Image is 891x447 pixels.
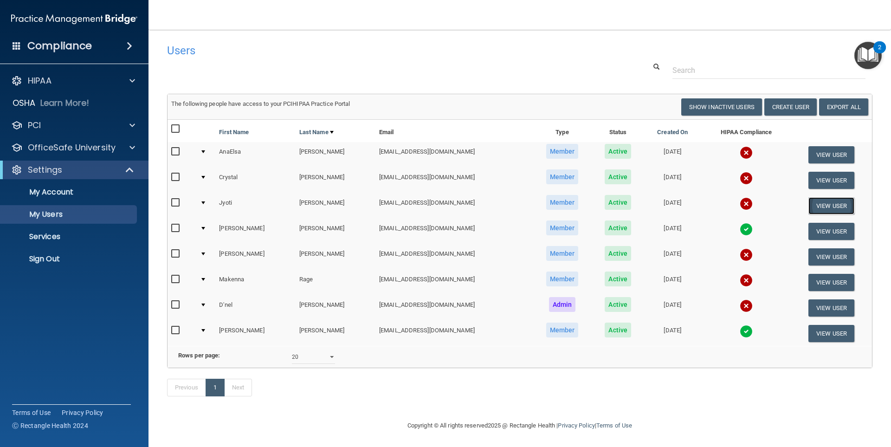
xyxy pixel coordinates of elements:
[605,169,631,184] span: Active
[28,75,52,86] p: HIPAA
[546,195,579,210] span: Member
[6,188,133,197] p: My Account
[375,321,532,346] td: [EMAIL_ADDRESS][DOMAIN_NAME]
[171,100,350,107] span: The following people have access to your PCIHIPAA Practice Portal
[296,193,375,219] td: [PERSON_NAME]
[296,321,375,346] td: [PERSON_NAME]
[224,379,252,396] a: Next
[27,39,92,52] h4: Compliance
[657,127,688,138] a: Created On
[605,246,631,261] span: Active
[546,246,579,261] span: Member
[299,127,334,138] a: Last Name
[28,142,116,153] p: OfficeSafe University
[296,295,375,321] td: [PERSON_NAME]
[375,270,532,295] td: [EMAIL_ADDRESS][DOMAIN_NAME]
[215,295,295,321] td: D'nel
[558,422,594,429] a: Privacy Policy
[296,219,375,244] td: [PERSON_NAME]
[605,323,631,337] span: Active
[819,98,868,116] a: Export All
[681,98,762,116] button: Show Inactive Users
[644,193,702,219] td: [DATE]
[296,244,375,270] td: [PERSON_NAME]
[11,120,135,131] a: PCI
[219,127,249,138] a: First Name
[605,272,631,286] span: Active
[215,321,295,346] td: [PERSON_NAME]
[215,270,295,295] td: Makenna
[178,352,220,359] b: Rows per page:
[215,244,295,270] td: [PERSON_NAME]
[6,254,133,264] p: Sign Out
[808,248,854,266] button: View User
[644,244,702,270] td: [DATE]
[644,219,702,244] td: [DATE]
[375,120,532,142] th: Email
[672,62,865,79] input: Search
[596,422,632,429] a: Terms of Use
[808,172,854,189] button: View User
[740,197,753,210] img: cross.ca9f0e7f.svg
[764,98,817,116] button: Create User
[6,232,133,241] p: Services
[878,47,881,59] div: 2
[808,299,854,317] button: View User
[740,172,753,185] img: cross.ca9f0e7f.svg
[62,408,103,417] a: Privacy Policy
[296,270,375,295] td: Rage
[167,379,206,396] a: Previous
[167,45,573,57] h4: Users
[702,120,791,142] th: HIPAA Compliance
[644,142,702,168] td: [DATE]
[808,146,854,163] button: View User
[546,169,579,184] span: Member
[605,144,631,159] span: Active
[296,168,375,193] td: [PERSON_NAME]
[13,97,36,109] p: OSHA
[215,193,295,219] td: Jyoti
[11,75,135,86] a: HIPAA
[375,244,532,270] td: [EMAIL_ADDRESS][DOMAIN_NAME]
[854,42,882,69] button: Open Resource Center, 2 new notifications
[40,97,90,109] p: Learn More!
[740,274,753,287] img: cross.ca9f0e7f.svg
[375,219,532,244] td: [EMAIL_ADDRESS][DOMAIN_NAME]
[730,381,880,418] iframe: Drift Widget Chat Controller
[6,210,133,219] p: My Users
[11,10,137,28] img: PMB logo
[546,220,579,235] span: Member
[644,270,702,295] td: [DATE]
[549,297,576,312] span: Admin
[808,274,854,291] button: View User
[644,168,702,193] td: [DATE]
[532,120,592,142] th: Type
[593,120,644,142] th: Status
[644,321,702,346] td: [DATE]
[740,325,753,338] img: tick.e7d51cea.svg
[215,168,295,193] td: Crystal
[28,120,41,131] p: PCI
[375,295,532,321] td: [EMAIL_ADDRESS][DOMAIN_NAME]
[11,142,135,153] a: OfficeSafe University
[546,323,579,337] span: Member
[12,421,88,430] span: Ⓒ Rectangle Health 2024
[215,142,295,168] td: AnaElsa
[296,142,375,168] td: [PERSON_NAME]
[375,168,532,193] td: [EMAIL_ADDRESS][DOMAIN_NAME]
[28,164,62,175] p: Settings
[605,195,631,210] span: Active
[206,379,225,396] a: 1
[350,411,689,441] div: Copyright © All rights reserved 2025 @ Rectangle Health | |
[375,142,532,168] td: [EMAIL_ADDRESS][DOMAIN_NAME]
[808,223,854,240] button: View User
[605,220,631,235] span: Active
[605,297,631,312] span: Active
[12,408,51,417] a: Terms of Use
[808,197,854,214] button: View User
[740,146,753,159] img: cross.ca9f0e7f.svg
[11,164,135,175] a: Settings
[740,299,753,312] img: cross.ca9f0e7f.svg
[740,223,753,236] img: tick.e7d51cea.svg
[808,325,854,342] button: View User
